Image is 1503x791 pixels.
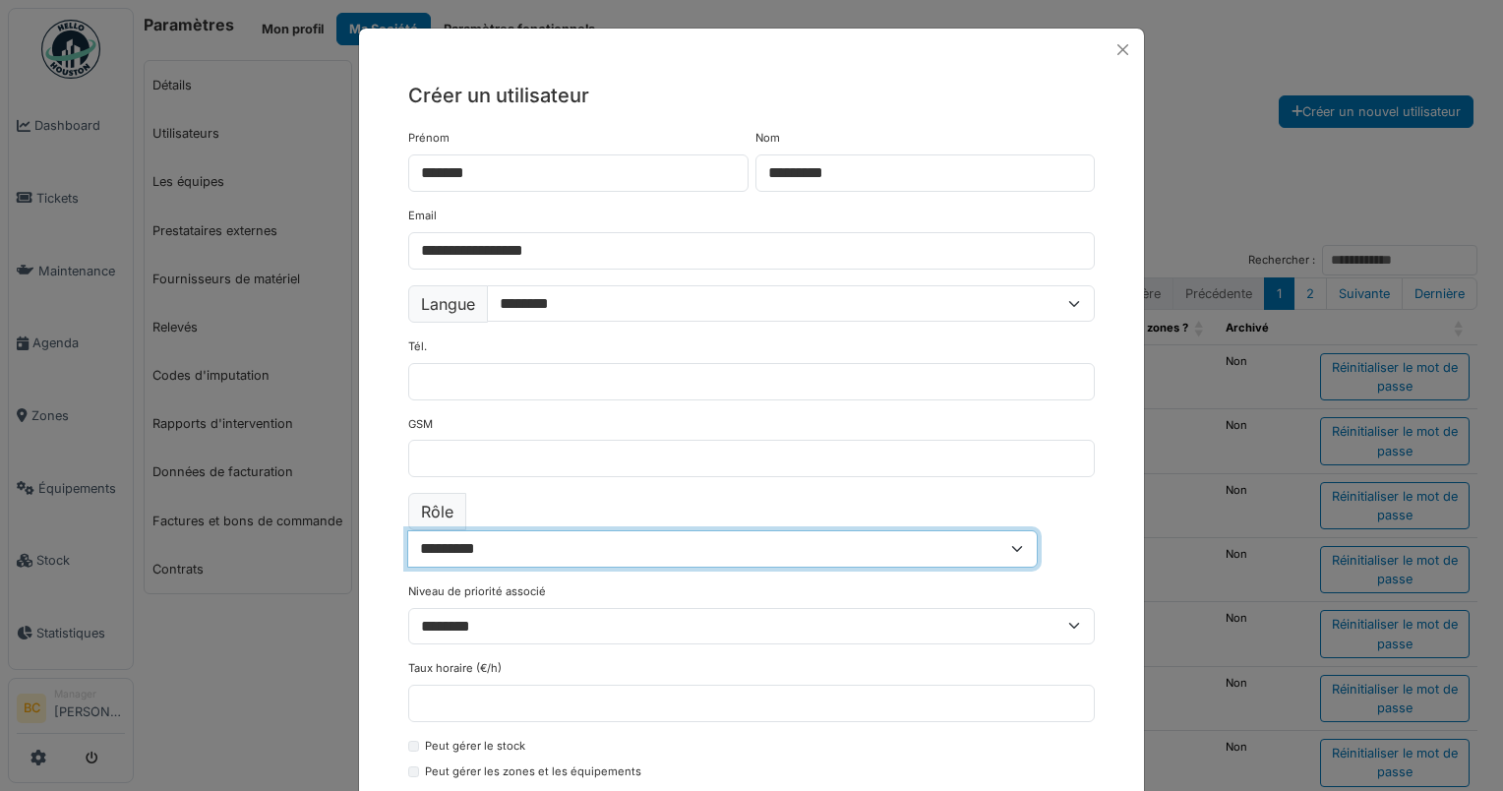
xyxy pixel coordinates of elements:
label: Rôle [408,493,466,530]
label: Prénom [408,130,450,147]
label: Peut gérer le stock [425,738,525,755]
label: Langue [408,285,488,323]
label: Tél. [408,338,427,355]
label: GSM [408,416,433,433]
label: Taux horaire (€/h) [408,660,502,677]
button: Close [1110,36,1136,63]
label: Peut gérer les zones et les équipements [425,763,641,780]
label: Email [408,208,437,224]
label: Nom [755,130,780,147]
h5: Créer un utilisateur [408,81,1095,110]
label: Niveau de priorité associé [408,583,546,600]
